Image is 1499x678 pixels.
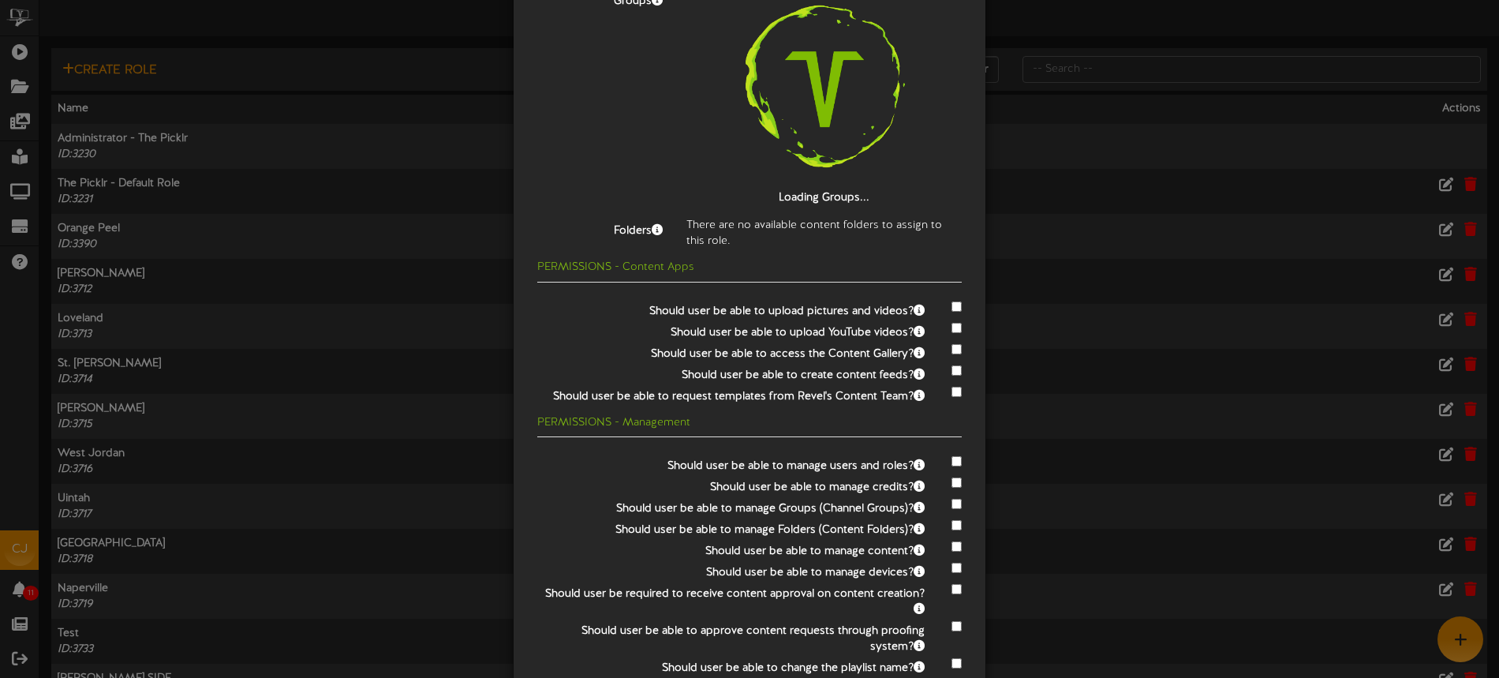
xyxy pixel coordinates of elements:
[525,581,936,618] label: Should user be required to receive content approval on content creation?
[525,655,936,676] label: Should user be able to change the playlist name?
[525,218,675,239] label: Folders
[525,453,936,474] label: Should user be able to manage users and roles?
[525,517,936,538] label: Should user be able to manage Folders (Content Folders)?
[675,218,974,249] div: There are no available content folders to assign to this role.
[525,474,936,496] label: Should user be able to manage credits?
[525,320,936,341] label: Should user be able to upload YouTube videos?
[537,261,962,273] h5: PERMISSIONS - Content Apps
[525,384,936,405] label: Should user be able to request templates from Revel's Content Team?
[525,298,936,320] label: Should user be able to upload pictures and videos?
[525,560,936,581] label: Should user be able to manage devices?
[525,362,936,384] label: Should user be able to create content feeds?
[525,538,936,560] label: Should user be able to manage content?
[525,496,936,517] label: Should user be able to manage Groups (Channel Groups)?
[525,341,936,362] label: Should user be able to access the Content Gallery?
[537,417,962,429] h5: PERMISSIONS - Management
[525,618,936,655] label: Should user be able to approve content requests through proofing system?
[779,192,869,204] strong: Loading Groups...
